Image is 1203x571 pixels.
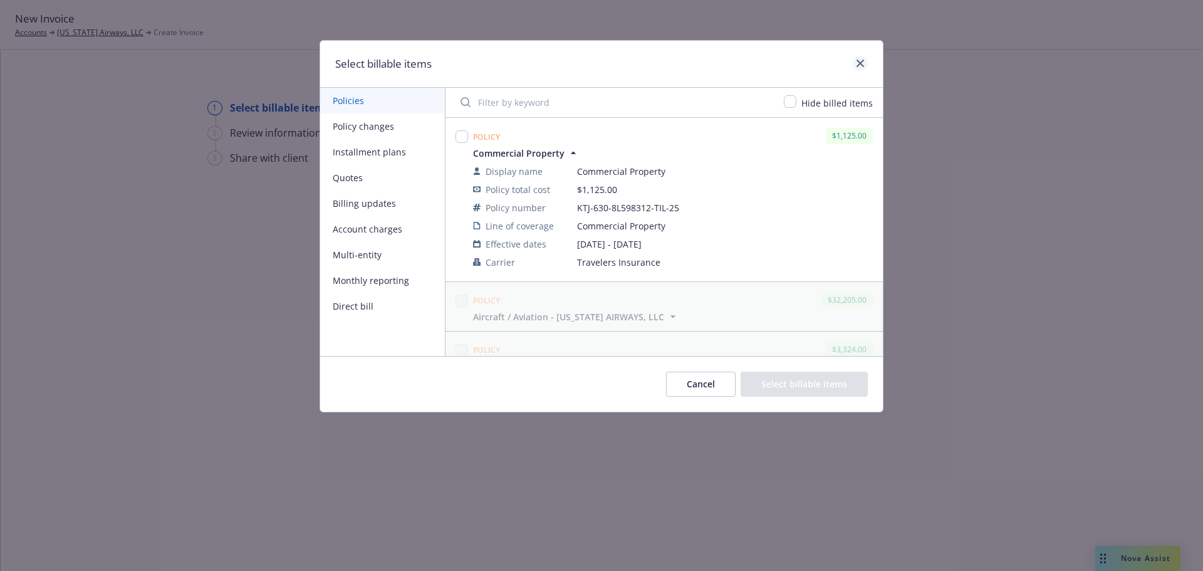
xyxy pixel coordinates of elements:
button: Policies [320,88,445,113]
button: Installment plans [320,139,445,165]
span: Policy [473,132,501,142]
div: $1,125.00 [826,128,873,144]
span: Commercial Property [577,219,873,233]
button: Account charges [320,216,445,242]
span: Display name [486,165,543,178]
span: Travelers Insurance [577,256,873,269]
span: Aircraft / Aviation - [US_STATE] AIRWAYS, LLC [473,310,664,323]
span: Commercial Property [577,165,873,178]
button: Billing updates [320,191,445,216]
button: Aircraft / Aviation - [US_STATE] AIRWAYS, LLC [473,310,679,323]
button: Quotes [320,165,445,191]
button: Commercial Property [473,147,580,160]
h1: Select billable items [335,56,432,72]
button: Direct bill [320,293,445,319]
span: Policy$3,324.00 [445,332,883,380]
button: Monthly reporting [320,268,445,293]
button: Multi-entity [320,242,445,268]
span: [DATE] - [DATE] [577,238,873,251]
span: Policy [473,345,501,355]
span: Policy [473,295,501,306]
span: Hide billed items [801,97,873,109]
div: $3,324.00 [826,342,873,357]
span: Policy number [486,201,546,214]
span: Commercial Property [473,147,565,160]
button: Policy changes [320,113,445,139]
div: $32,205.00 [821,292,873,308]
span: $1,125.00 [577,184,617,196]
a: close [853,56,868,71]
span: Policy$32,205.00Aircraft / Aviation - [US_STATE] AIRWAYS, LLC [445,282,883,331]
span: Effective dates [486,238,546,251]
span: Carrier [486,256,515,269]
input: Filter by keyword [453,90,776,115]
span: Policy total cost [486,183,550,196]
span: KTJ-630-8L598312-TIL-25 [577,201,873,214]
span: Line of coverage [486,219,554,233]
button: Cancel [666,372,736,397]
